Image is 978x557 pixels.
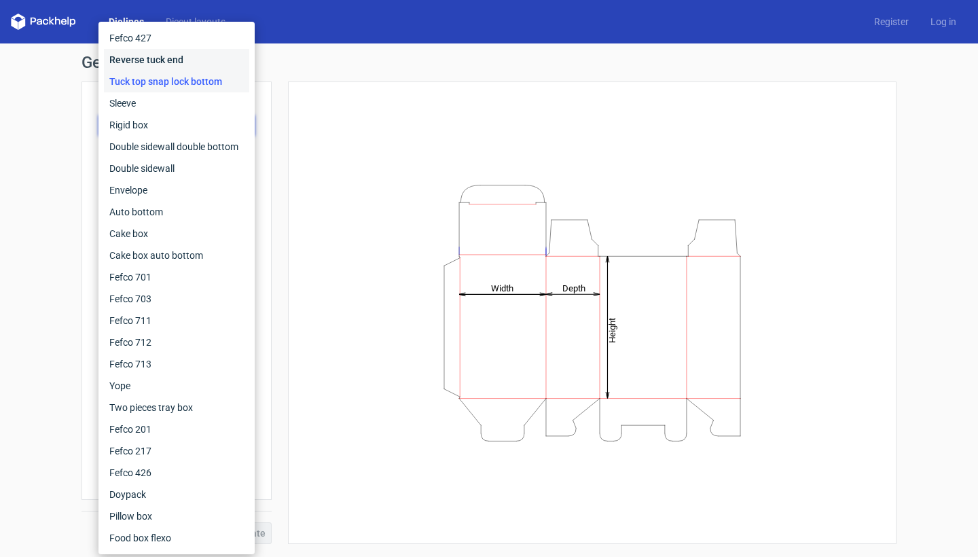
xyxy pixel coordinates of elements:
[104,71,249,92] div: Tuck top snap lock bottom
[104,288,249,310] div: Fefco 703
[104,462,249,484] div: Fefco 426
[104,201,249,223] div: Auto bottom
[104,223,249,245] div: Cake box
[104,92,249,114] div: Sleeve
[491,283,513,293] tspan: Width
[104,27,249,49] div: Fefco 427
[104,179,249,201] div: Envelope
[98,15,155,29] a: Dielines
[104,440,249,462] div: Fefco 217
[920,15,967,29] a: Log in
[104,114,249,136] div: Rigid box
[104,266,249,288] div: Fefco 701
[863,15,920,29] a: Register
[104,397,249,418] div: Two pieces tray box
[562,283,585,293] tspan: Depth
[104,527,249,549] div: Food box flexo
[104,505,249,527] div: Pillow box
[104,136,249,158] div: Double sidewall double bottom
[104,484,249,505] div: Doypack
[104,158,249,179] div: Double sidewall
[104,375,249,397] div: Yope
[104,310,249,331] div: Fefco 711
[104,245,249,266] div: Cake box auto bottom
[607,317,617,342] tspan: Height
[104,331,249,353] div: Fefco 712
[104,49,249,71] div: Reverse tuck end
[81,54,896,71] h1: Generate new dieline
[104,353,249,375] div: Fefco 713
[155,15,236,29] a: Diecut layouts
[104,418,249,440] div: Fefco 201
